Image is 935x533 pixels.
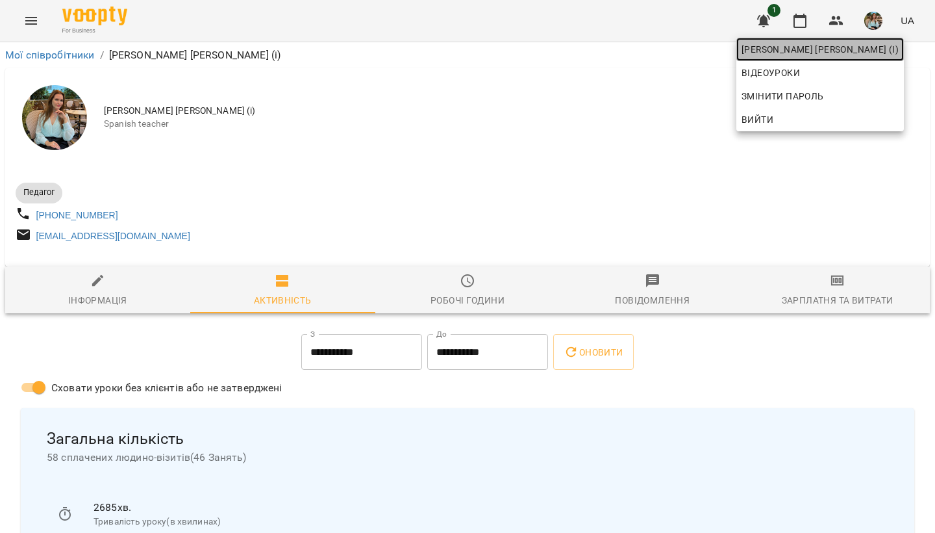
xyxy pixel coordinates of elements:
a: Змінити пароль [736,84,904,108]
button: Вийти [736,108,904,131]
a: [PERSON_NAME] [PERSON_NAME] (і) [736,38,904,61]
span: Відеоуроки [742,65,800,81]
a: Відеоуроки [736,61,805,84]
span: Вийти [742,112,773,127]
span: Змінити пароль [742,88,899,104]
span: [PERSON_NAME] [PERSON_NAME] (і) [742,42,899,57]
